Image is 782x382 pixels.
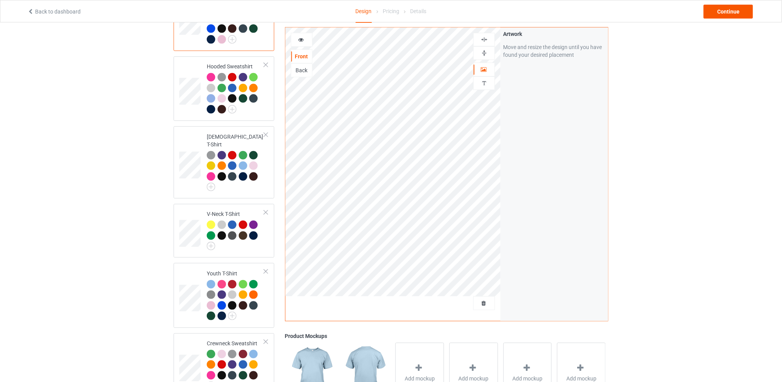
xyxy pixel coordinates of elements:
[285,332,608,340] div: Product Mockups
[207,210,264,248] div: V-Neck T-Shirt
[291,66,312,74] div: Back
[356,0,372,23] div: Design
[228,312,236,320] img: svg+xml;base64,PD94bWwgdmVyc2lvbj0iMS4wIiBlbmNvZGluZz0iVVRGLTgiPz4KPHN2ZyB3aWR0aD0iMjJweCIgaGVpZ2...
[481,80,488,87] img: svg%3E%0A
[291,53,312,60] div: Front
[207,133,264,189] div: [DEMOGRAPHIC_DATA] T-Shirt
[207,183,215,191] img: svg+xml;base64,PD94bWwgdmVyc2lvbj0iMS4wIiBlbmNvZGluZz0iVVRGLTgiPz4KPHN2ZyB3aWR0aD0iMjJweCIgaGVpZ2...
[174,56,274,121] div: Hooded Sweatshirt
[27,8,81,15] a: Back to dashboard
[704,5,753,19] div: Continue
[174,204,274,258] div: V-Neck T-Shirt
[481,36,488,43] img: svg%3E%0A
[207,270,264,320] div: Youth T-Shirt
[207,63,264,113] div: Hooded Sweatshirt
[481,49,488,57] img: svg%3E%0A
[228,105,236,114] img: svg+xml;base64,PD94bWwgdmVyc2lvbj0iMS4wIiBlbmNvZGluZz0iVVRGLTgiPz4KPHN2ZyB3aWR0aD0iMjJweCIgaGVpZ2...
[228,35,236,44] img: svg+xml;base64,PD94bWwgdmVyc2lvbj0iMS4wIiBlbmNvZGluZz0iVVRGLTgiPz4KPHN2ZyB3aWR0aD0iMjJweCIgaGVpZ2...
[503,43,605,59] div: Move and resize the design until you have found your desired placement
[174,263,274,328] div: Youth T-Shirt
[503,30,605,38] div: Artwork
[383,0,399,22] div: Pricing
[207,242,215,250] img: svg+xml;base64,PD94bWwgdmVyc2lvbj0iMS4wIiBlbmNvZGluZz0iVVRGLTgiPz4KPHN2ZyB3aWR0aD0iMjJweCIgaGVpZ2...
[410,0,426,22] div: Details
[174,126,274,199] div: [DEMOGRAPHIC_DATA] T-Shirt
[207,290,215,299] img: heather_texture.png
